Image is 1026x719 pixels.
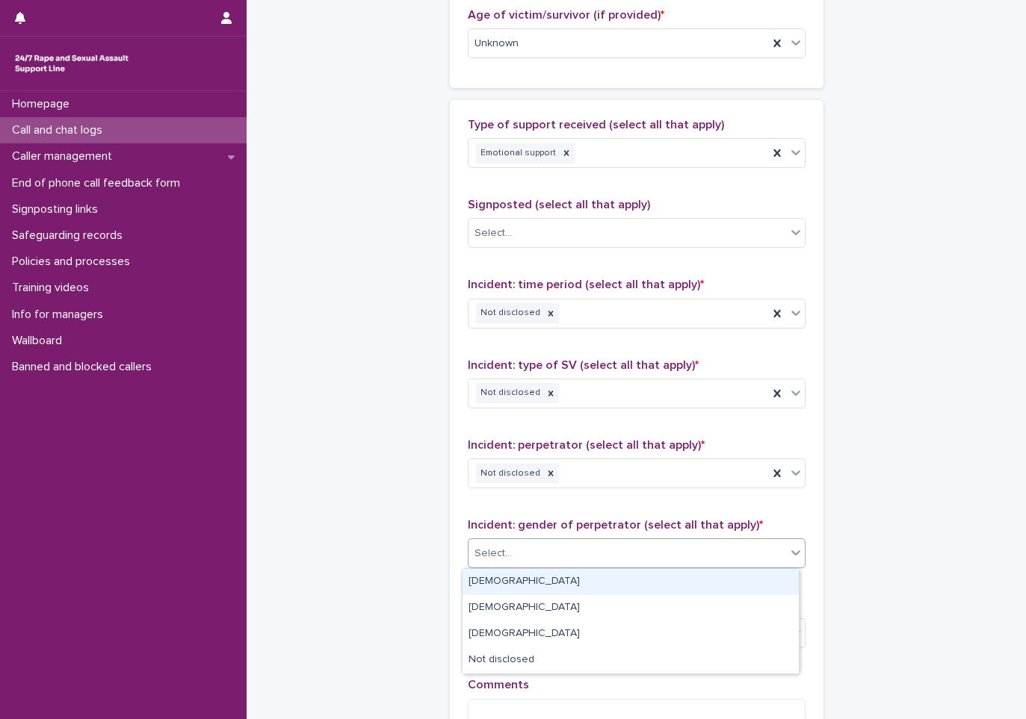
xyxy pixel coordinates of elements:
[6,334,74,348] p: Wallboard
[6,176,192,190] p: End of phone call feedback form
[468,519,763,531] span: Incident: gender of perpetrator (select all that apply)
[463,595,799,621] div: Female
[6,202,110,217] p: Signposting links
[468,9,664,21] span: Age of victim/survivor (if provided)
[6,308,115,322] p: Info for managers
[6,149,124,164] p: Caller management
[463,569,799,595] div: Male
[468,439,705,451] span: Incident: perpetrator (select all that apply)
[6,360,164,374] p: Banned and blocked callers
[6,97,81,111] p: Homepage
[476,383,543,403] div: Not disclosed
[463,647,799,673] div: Not disclosed
[6,281,101,295] p: Training videos
[468,359,699,371] span: Incident: type of SV (select all that apply)
[476,303,543,323] div: Not disclosed
[468,278,704,290] span: Incident: time period (select all that apply)
[6,228,135,243] p: Safeguarding records
[468,199,650,211] span: Signposted (select all that apply)
[463,621,799,647] div: Non-binary
[475,225,512,241] div: Select...
[475,546,512,561] div: Select...
[475,36,519,52] span: Unknown
[476,464,543,484] div: Not disclosed
[12,49,132,78] img: rhQMoQhaT3yELyF149Cw
[6,123,114,137] p: Call and chat logs
[468,679,529,691] span: Comments
[468,119,724,131] span: Type of support received (select all that apply)
[6,255,142,269] p: Policies and processes
[476,143,558,164] div: Emotional support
